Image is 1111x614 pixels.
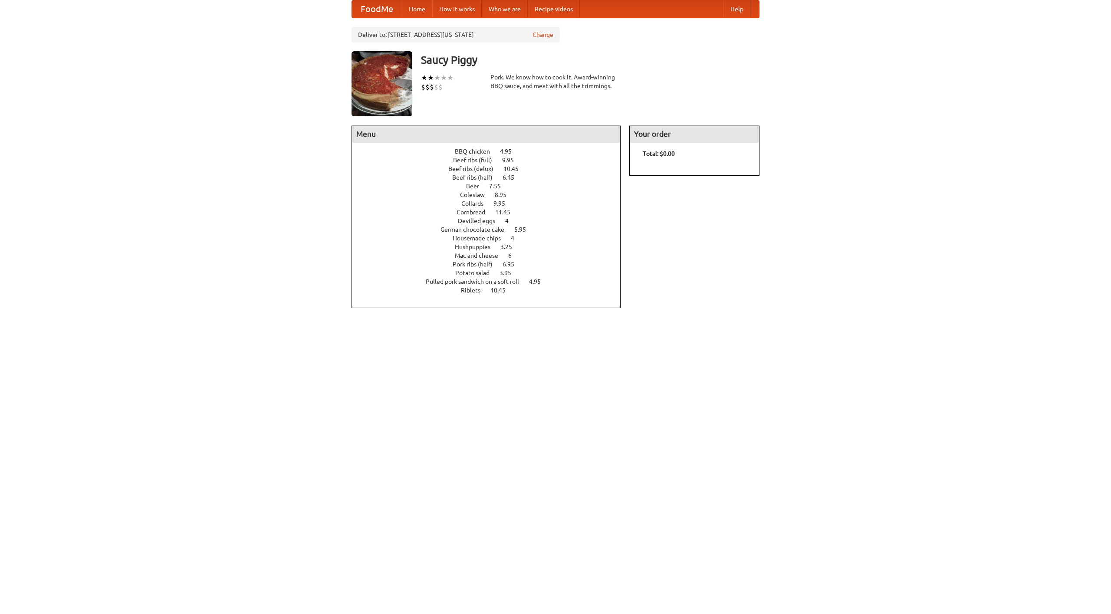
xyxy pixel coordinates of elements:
a: Beef ribs (full) 9.95 [453,157,530,164]
span: Riblets [461,287,489,294]
a: Collards 9.95 [461,200,521,207]
a: Devilled eggs 4 [458,217,525,224]
a: Hushpuppies 3.25 [455,243,528,250]
a: BBQ chicken 4.95 [455,148,528,155]
a: Change [532,30,553,39]
span: German chocolate cake [440,226,513,233]
span: Beef ribs (half) [452,174,501,181]
li: ★ [434,73,440,82]
a: Recipe videos [528,0,580,18]
span: Cornbread [457,209,494,216]
a: Help [723,0,750,18]
span: Housemade chips [453,235,509,242]
span: Potato salad [455,269,498,276]
span: 9.95 [493,200,514,207]
span: Collards [461,200,492,207]
span: Beef ribs (full) [453,157,501,164]
li: $ [438,82,443,92]
li: $ [430,82,434,92]
span: Pulled pork sandwich on a soft roll [426,278,528,285]
a: Home [402,0,432,18]
a: Beef ribs (delux) 10.45 [448,165,535,172]
span: 6 [508,252,520,259]
span: Devilled eggs [458,217,504,224]
li: ★ [421,73,427,82]
span: 3.95 [500,269,520,276]
span: 5.95 [514,226,535,233]
li: $ [434,82,438,92]
span: 4.95 [500,148,520,155]
span: 11.45 [495,209,519,216]
a: Coleslaw 8.95 [460,191,523,198]
span: Pork ribs (half) [453,261,501,268]
a: Beef ribs (half) 6.45 [452,174,530,181]
li: ★ [427,73,434,82]
li: ★ [440,73,447,82]
span: 8.95 [495,191,515,198]
span: Coleslaw [460,191,493,198]
span: BBQ chicken [455,148,499,155]
a: Cornbread 11.45 [457,209,526,216]
a: How it works [432,0,482,18]
span: 7.55 [489,183,509,190]
a: Potato salad 3.95 [455,269,527,276]
span: 3.25 [500,243,521,250]
a: Mac and cheese 6 [455,252,528,259]
li: $ [425,82,430,92]
div: Pork. We know how to cook it. Award-winning BBQ sauce, and meat with all the trimmings. [490,73,621,90]
b: Total: $0.00 [643,150,675,157]
span: Hushpuppies [455,243,499,250]
h4: Your order [630,125,759,143]
li: ★ [447,73,454,82]
a: Who we are [482,0,528,18]
a: Pulled pork sandwich on a soft roll 4.95 [426,278,557,285]
a: Housemade chips 4 [453,235,530,242]
span: Mac and cheese [455,252,507,259]
span: 10.45 [503,165,527,172]
span: 6.45 [503,174,523,181]
span: Beer [466,183,488,190]
a: German chocolate cake 5.95 [440,226,542,233]
span: 9.95 [502,157,523,164]
span: 4.95 [529,278,549,285]
span: 4 [511,235,523,242]
a: Beer 7.55 [466,183,517,190]
a: Riblets 10.45 [461,287,522,294]
a: FoodMe [352,0,402,18]
li: $ [421,82,425,92]
span: 10.45 [490,287,514,294]
h3: Saucy Piggy [421,51,759,69]
img: angular.jpg [352,51,412,116]
h4: Menu [352,125,620,143]
span: 6.95 [503,261,523,268]
a: Pork ribs (half) 6.95 [453,261,530,268]
div: Deliver to: [STREET_ADDRESS][US_STATE] [352,27,560,43]
span: Beef ribs (delux) [448,165,502,172]
span: 4 [505,217,517,224]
